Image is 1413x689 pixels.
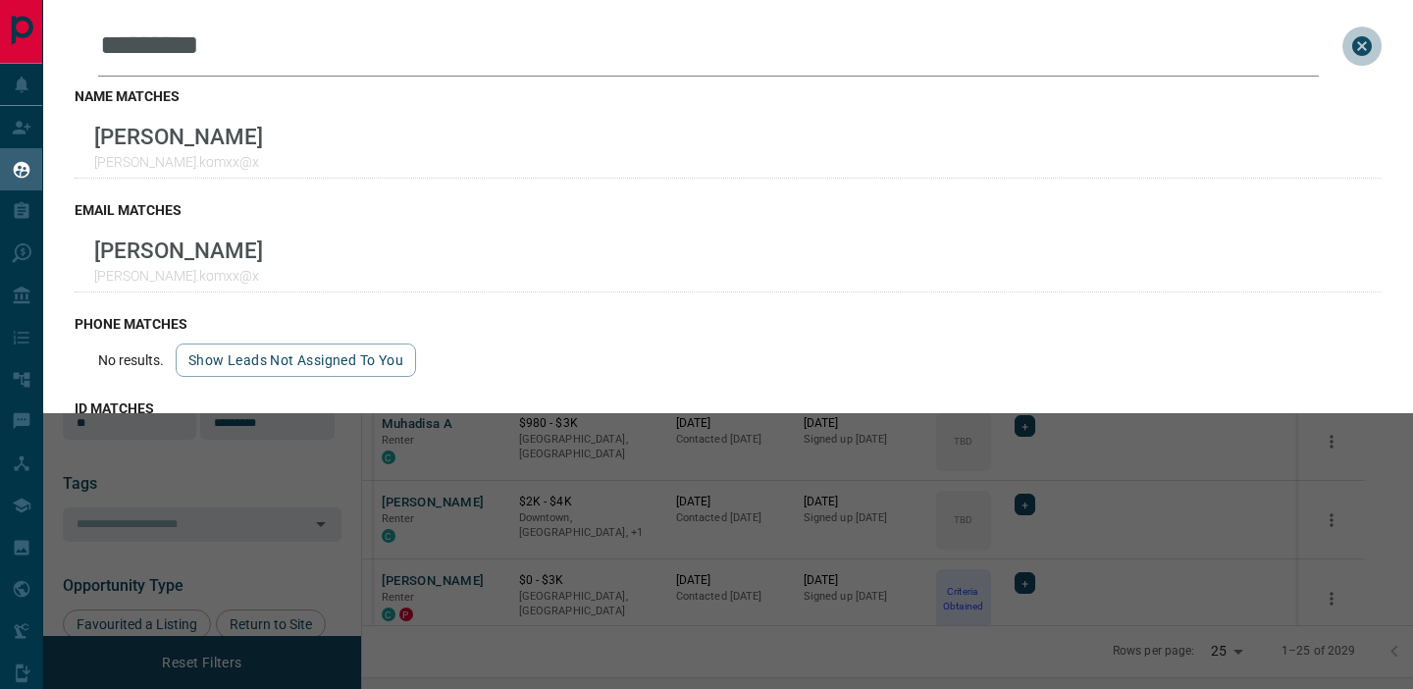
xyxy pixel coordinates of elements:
[75,400,1382,416] h3: id matches
[94,268,263,284] p: [PERSON_NAME].komxx@x
[98,352,164,368] p: No results.
[1342,26,1382,66] button: close search bar
[75,316,1382,332] h3: phone matches
[94,124,263,149] p: [PERSON_NAME]
[94,154,263,170] p: [PERSON_NAME].komxx@x
[75,202,1382,218] h3: email matches
[176,344,416,377] button: show leads not assigned to you
[75,88,1382,104] h3: name matches
[94,238,263,263] p: [PERSON_NAME]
